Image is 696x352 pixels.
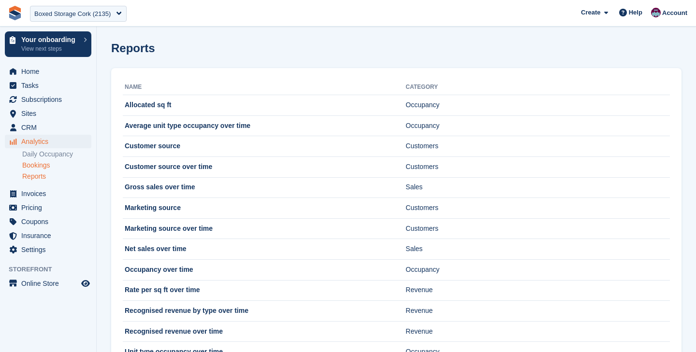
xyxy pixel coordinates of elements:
[5,277,91,290] a: menu
[406,239,670,260] td: Sales
[5,187,91,200] a: menu
[406,136,670,157] td: Customers
[123,218,406,239] td: Marketing source over time
[123,321,406,342] td: Recognised revenue over time
[123,136,406,157] td: Customer source
[123,239,406,260] td: Net sales over time
[406,321,670,342] td: Revenue
[5,79,91,92] a: menu
[21,44,79,53] p: View next steps
[406,156,670,177] td: Customers
[123,259,406,280] td: Occupancy over time
[123,177,406,198] td: Gross sales over time
[123,156,406,177] td: Customer source over time
[5,201,91,214] a: menu
[406,259,670,280] td: Occupancy
[21,121,79,134] span: CRM
[21,187,79,200] span: Invoices
[651,8,661,17] img: Brian Young
[21,79,79,92] span: Tasks
[123,115,406,136] td: Average unit type occupancy over time
[406,80,670,95] th: Category
[5,243,91,256] a: menu
[662,8,687,18] span: Account
[406,198,670,219] td: Customers
[5,31,91,57] a: Your onboarding View next steps
[406,115,670,136] td: Occupancy
[21,65,79,78] span: Home
[21,201,79,214] span: Pricing
[21,229,79,242] span: Insurance
[5,107,91,120] a: menu
[22,161,91,170] a: Bookings
[5,135,91,148] a: menu
[21,243,79,256] span: Settings
[8,6,22,20] img: stora-icon-8386f47178a22dfd0bd8f6a31ec36ba5ce8667c1dd55bd0f319d3a0aa187defe.svg
[9,265,96,274] span: Storefront
[406,177,670,198] td: Sales
[22,150,91,159] a: Daily Occupancy
[123,301,406,322] td: Recognised revenue by type over time
[5,93,91,106] a: menu
[123,80,406,95] th: Name
[581,8,600,17] span: Create
[21,135,79,148] span: Analytics
[123,95,406,116] td: Allocated sq ft
[21,215,79,228] span: Coupons
[406,280,670,301] td: Revenue
[406,301,670,322] td: Revenue
[5,65,91,78] a: menu
[406,218,670,239] td: Customers
[123,198,406,219] td: Marketing source
[629,8,642,17] span: Help
[21,277,79,290] span: Online Store
[21,107,79,120] span: Sites
[80,278,91,289] a: Preview store
[5,121,91,134] a: menu
[123,280,406,301] td: Rate per sq ft over time
[21,93,79,106] span: Subscriptions
[34,9,111,19] div: Boxed Storage Cork (2135)
[406,95,670,116] td: Occupancy
[5,229,91,242] a: menu
[111,42,155,55] h1: Reports
[5,215,91,228] a: menu
[21,36,79,43] p: Your onboarding
[22,172,91,181] a: Reports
